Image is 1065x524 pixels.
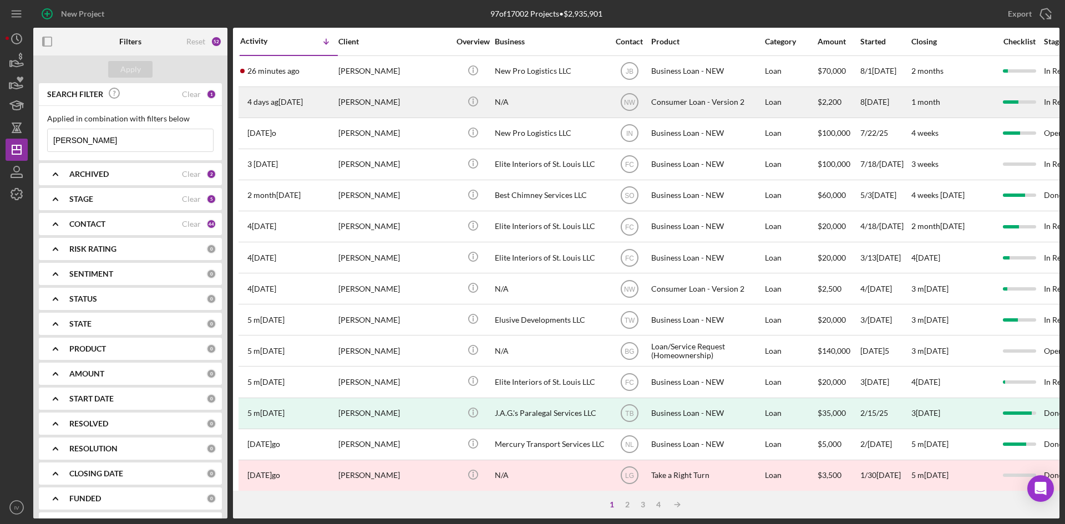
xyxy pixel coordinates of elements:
[69,170,109,179] b: ARCHIVED
[860,37,910,46] div: Started
[860,88,910,117] div: 8[DATE]
[495,181,606,210] div: Best Chimney Services LLC
[495,367,606,396] div: Elite Interiors of St. Louis LLC
[818,181,859,210] div: $60,000
[69,444,118,453] b: RESOLUTION
[69,245,116,253] b: RISK RATING
[182,195,201,204] div: Clear
[651,150,762,179] div: Business Loan - NEW
[635,500,651,509] div: 3
[338,181,449,210] div: [PERSON_NAME]
[651,336,762,365] div: Loan/Service Request (Homeownership)
[818,430,859,459] div: $5,000
[247,347,285,355] time: 2025-03-20 22:50
[765,399,816,428] div: Loan
[765,150,816,179] div: Loan
[120,61,141,78] div: Apply
[247,440,280,449] time: 2025-02-16 17:07
[911,128,939,138] time: 4 weeks
[765,243,816,272] div: Loan
[651,500,666,509] div: 4
[651,37,762,46] div: Product
[206,369,216,379] div: 0
[625,223,634,231] text: FC
[765,181,816,210] div: Loan
[338,367,449,396] div: [PERSON_NAME]
[495,119,606,148] div: New Pro Logistics LLC
[186,37,205,46] div: Reset
[495,461,606,490] div: N/A
[651,305,762,334] div: Business Loan - NEW
[338,461,449,490] div: [PERSON_NAME]
[211,36,222,47] div: 52
[818,119,859,148] div: $100,000
[495,37,606,46] div: Business
[765,57,816,86] div: Loan
[206,394,216,404] div: 0
[206,319,216,329] div: 0
[69,369,104,378] b: AMOUNT
[338,88,449,117] div: [PERSON_NAME]
[338,37,449,46] div: Client
[651,119,762,148] div: Business Loan - NEW
[608,37,650,46] div: Contact
[182,90,201,99] div: Clear
[997,3,1059,25] button: Export
[1008,3,1032,25] div: Export
[69,269,113,278] b: SENTIMENT
[860,461,910,490] div: 1/30[DATE]
[626,130,633,138] text: IN
[206,269,216,279] div: 0
[818,399,859,428] div: $35,000
[860,150,910,179] div: 7/18/[DATE]
[818,274,859,303] div: $2,500
[765,274,816,303] div: Loan
[338,150,449,179] div: [PERSON_NAME]
[860,367,910,396] div: 3[DATE]
[765,430,816,459] div: Loan
[108,61,153,78] button: Apply
[911,221,965,231] time: 2 month[DATE]
[860,399,910,428] div: 2/15/25
[818,37,859,46] div: Amount
[495,88,606,117] div: N/A
[206,469,216,479] div: 0
[338,305,449,334] div: [PERSON_NAME]
[69,319,92,328] b: STATE
[495,57,606,86] div: New Pro Logistics LLC
[247,98,303,106] time: 2025-08-07 14:00
[624,99,636,106] text: NW
[247,160,278,169] time: 2025-07-18 18:37
[625,161,634,169] text: FC
[818,57,859,86] div: $70,000
[818,461,859,490] div: $3,500
[495,212,606,241] div: Elite Interiors of St. Louis LLC
[625,410,633,418] text: TB
[765,212,816,241] div: Loan
[247,67,300,75] time: 2025-08-11 15:56
[765,461,816,490] div: Loan
[624,285,636,293] text: NW
[206,419,216,429] div: 0
[625,441,634,449] text: NL
[625,68,633,75] text: JB
[651,274,762,303] div: Consumer Loan - Version 2
[818,88,859,117] div: $2,200
[206,494,216,503] div: 0
[69,195,93,204] b: STAGE
[911,470,949,480] time: 5 m[DATE]
[247,316,285,324] time: 2025-03-27 21:40
[765,119,816,148] div: Loan
[69,394,114,403] b: START DATE
[206,244,216,254] div: 0
[651,399,762,428] div: Business Loan - NEW
[495,336,606,365] div: N/A
[818,336,859,365] div: $140,000
[452,37,494,46] div: Overview
[604,500,620,509] div: 1
[860,243,910,272] div: 3/13[DATE]
[240,37,289,45] div: Activity
[625,347,634,355] text: BG
[338,274,449,303] div: [PERSON_NAME]
[69,419,108,428] b: RESOLVED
